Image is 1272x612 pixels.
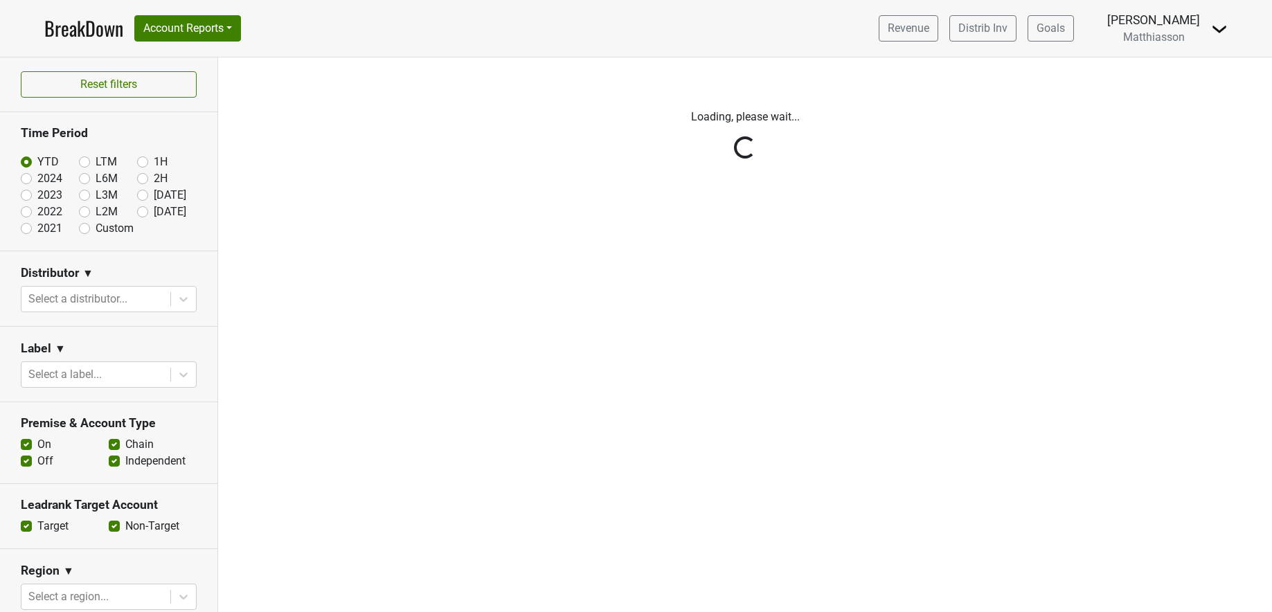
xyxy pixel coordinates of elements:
[1028,15,1074,42] a: Goals
[879,15,938,42] a: Revenue
[949,15,1016,42] a: Distrib Inv
[44,14,123,43] a: BreakDown
[1107,11,1200,29] div: [PERSON_NAME]
[134,15,241,42] button: Account Reports
[1211,21,1228,37] img: Dropdown Menu
[1123,30,1185,44] span: Matthiasson
[361,109,1129,125] p: Loading, please wait...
